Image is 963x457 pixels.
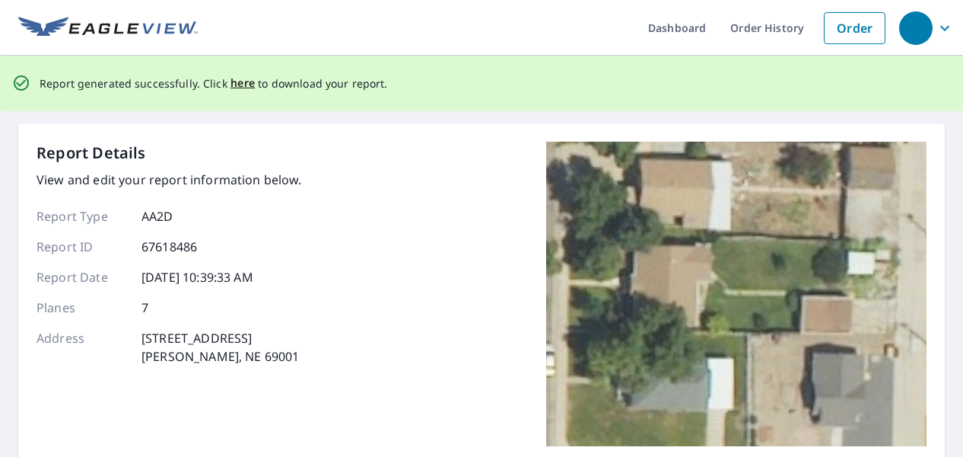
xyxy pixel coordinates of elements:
[141,268,253,286] p: [DATE] 10:39:33 AM
[141,329,299,366] p: [STREET_ADDRESS] [PERSON_NAME], NE 69001
[141,238,197,256] p: 67618486
[230,74,256,93] button: here
[546,142,926,446] img: Top image
[37,207,128,225] p: Report Type
[37,142,146,165] p: Report Details
[37,171,302,189] p: View and edit your report information below.
[141,299,148,317] p: 7
[37,268,128,286] p: Report Date
[37,329,128,366] p: Address
[18,17,198,40] img: EV Logo
[37,299,128,317] p: Planes
[37,238,128,256] p: Report ID
[40,74,388,93] p: Report generated successfully. Click to download your report.
[824,12,885,44] a: Order
[141,207,173,225] p: AA2D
